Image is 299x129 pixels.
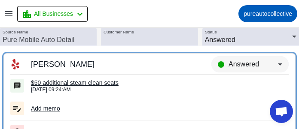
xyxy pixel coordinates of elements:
[270,100,293,123] div: Open chat
[31,87,289,93] div: [DATE] 09:24:AM
[22,9,32,19] mat-icon: location_city
[229,60,259,68] span: Answered
[75,9,85,19] mat-icon: chevron_left
[238,5,297,22] button: pureautocollective
[3,30,28,34] mat-label: Source Name
[205,36,235,43] span: Answered
[3,9,14,19] mat-icon: menu
[31,60,160,68] div: [PERSON_NAME]
[3,35,94,45] input: Pure Mobile Auto Detail
[104,30,134,34] mat-label: Customer Name
[34,10,73,17] span: All Businesses
[244,10,292,17] span: pureautocollective
[31,103,289,114] div: Add memo
[10,59,21,69] mat-icon: Yelp
[31,79,289,87] div: $50 additional steam clean seats
[17,6,88,22] button: All Businesses
[205,30,217,34] mat-label: Status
